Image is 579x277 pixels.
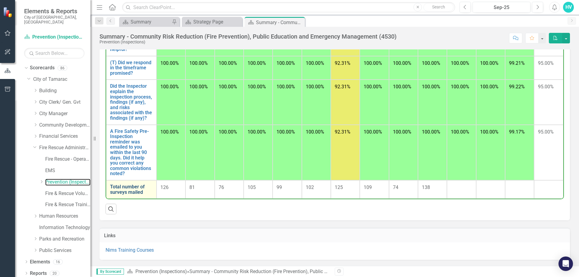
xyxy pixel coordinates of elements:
span: 100.00% [364,60,382,66]
button: Search [423,3,454,11]
span: 100.00% [480,60,498,66]
span: 100.00% [248,84,266,90]
a: Scorecards [30,65,55,71]
h3: Links [104,233,565,238]
td: Double-Click to Edit Right Click for Context Menu [106,180,157,199]
div: 16 [53,259,63,264]
div: Summary [131,18,170,26]
span: 100.00% [277,60,295,66]
span: 100.00% [189,60,208,66]
span: 100.00% [364,129,382,135]
span: 100.00% [248,60,266,66]
span: 95.00% [538,129,554,135]
span: 138 [422,184,430,190]
a: Fire & Rescue Training [45,201,90,208]
span: 100.00% [189,84,208,90]
span: 74 [393,184,398,190]
td: Double-Click to Edit Right Click for Context Menu [106,125,157,180]
a: Fire & Rescue Volunteers [45,190,90,197]
a: Financial Services [39,133,90,140]
a: City Manager [39,110,90,117]
span: 100.00% [219,129,237,135]
span: 100.00% [219,84,237,90]
div: Open Intercom Messenger [558,257,573,271]
span: 92.31% [335,129,350,135]
span: 109 [364,184,372,190]
span: Elements & Reports [24,8,84,15]
span: 100.00% [451,60,469,66]
span: 99 [277,184,282,190]
td: Double-Click to Edit Right Click for Context Menu [106,56,157,80]
a: Prevention (Inspections) [135,269,187,274]
span: 100.00% [248,129,266,135]
span: 95.00% [538,60,554,66]
div: 86 [58,65,67,71]
span: 105 [248,184,256,190]
a: Prevention (Inspections) [24,34,84,41]
span: 92.31% [335,60,350,66]
a: Public Services [39,247,90,254]
a: Elements [30,259,50,266]
span: 126 [160,184,169,190]
span: 100.00% [306,129,324,135]
span: 100.00% [364,84,382,90]
span: 100.00% [160,84,179,90]
span: 100.00% [480,129,498,135]
span: 100.00% [393,84,411,90]
img: ClearPoint Strategy [3,7,14,17]
span: 100.00% [393,129,411,135]
span: 100.00% [393,60,411,66]
span: 100.00% [160,60,179,66]
span: 99.21% [509,60,525,66]
div: Prevention (Inspections) [100,40,397,44]
td: Double-Click to Edit Right Click for Context Menu [106,80,157,124]
a: (T) Did we respond in the timeframe promised? [110,60,153,76]
a: Did the Inspector explain the inspection process, findings (if any), and risks associated with th... [110,83,153,121]
span: 100.00% [277,129,295,135]
span: 92.31% [335,84,350,90]
input: Search Below... [24,48,84,58]
a: Parks and Recreation [39,236,90,243]
button: HV [563,2,574,13]
span: 102 [306,184,314,190]
a: Reports [30,270,47,277]
span: By Scorecard [96,269,124,275]
a: Fire Rescue - Operations [45,156,90,163]
div: Sep-25 [475,4,528,11]
a: Information Technology [39,224,90,231]
span: 99.17% [509,129,525,135]
span: Search [432,5,445,9]
div: Summary - Community Risk Reduction (Fire Prevention), Public Education and Emergency Management (... [100,33,397,40]
a: A Fire Safety Pre-Inspection reminder was emailed to you within the last 90 days. Did it help you... [110,129,153,176]
a: Prevention (Inspections) [45,179,90,186]
span: 100.00% [451,129,469,135]
span: 100.00% [306,84,324,90]
a: (R) Were we attentive and helpful? [110,36,153,52]
span: 100.00% [422,84,440,90]
span: 100.00% [219,60,237,66]
span: 100.00% [306,60,324,66]
span: 100.00% [480,84,498,90]
a: Human Resources [39,213,90,220]
span: 95.00% [538,84,554,90]
a: Building [39,87,90,94]
span: 100.00% [277,84,295,90]
a: Strategy Page [183,18,241,26]
a: Community Development [39,122,90,129]
span: 81 [189,184,195,190]
span: 100.00% [160,129,179,135]
small: City of [GEOGRAPHIC_DATA], [GEOGRAPHIC_DATA] [24,15,84,25]
span: 100.00% [422,60,440,66]
div: Summary - Community Risk Reduction (Fire Prevention), Public Education and Emergency Management (... [256,19,303,26]
span: 76 [219,184,224,190]
span: 125 [335,184,343,190]
a: City Clerk/ Gen. Gvt [39,99,90,106]
a: Fire Rescue Administration [39,144,90,151]
a: Nims Training Courses [106,247,154,253]
span: 99.22% [509,84,525,90]
a: Summary [121,18,170,26]
a: City of Tamarac [33,76,90,83]
a: Total number of surveys mailed [110,184,153,195]
a: EMS [45,167,90,174]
